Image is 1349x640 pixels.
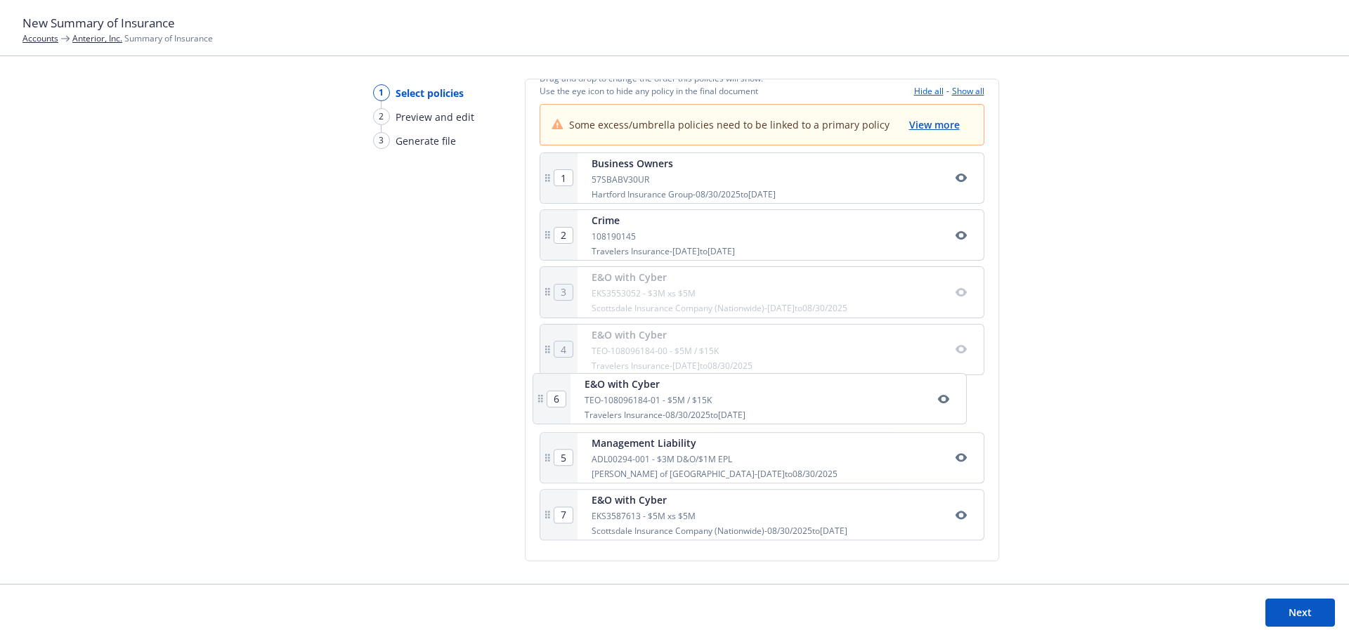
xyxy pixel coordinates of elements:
button: Next [1265,599,1335,627]
span: Some excess/umbrella policies need to be linked to a primary policy [569,117,889,132]
a: Anterior, Inc. [72,32,122,44]
button: Hide all [914,85,944,97]
h1: New Summary of Insurance [22,14,1327,32]
div: 1 [373,84,390,101]
div: 2 [373,108,390,125]
button: View more [908,116,961,133]
span: Select policies [396,86,464,100]
a: Accounts [22,32,58,44]
span: Drag and drop to change the order this policies will show. Use the eye icon to hide any policy in... [540,72,763,96]
span: Summary of Insurance [72,32,213,44]
span: View more [909,118,960,131]
button: Show all [952,85,984,97]
span: Generate file [396,133,456,148]
span: Preview and edit [396,110,474,124]
div: 3 [373,132,390,149]
div: - [914,85,984,97]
